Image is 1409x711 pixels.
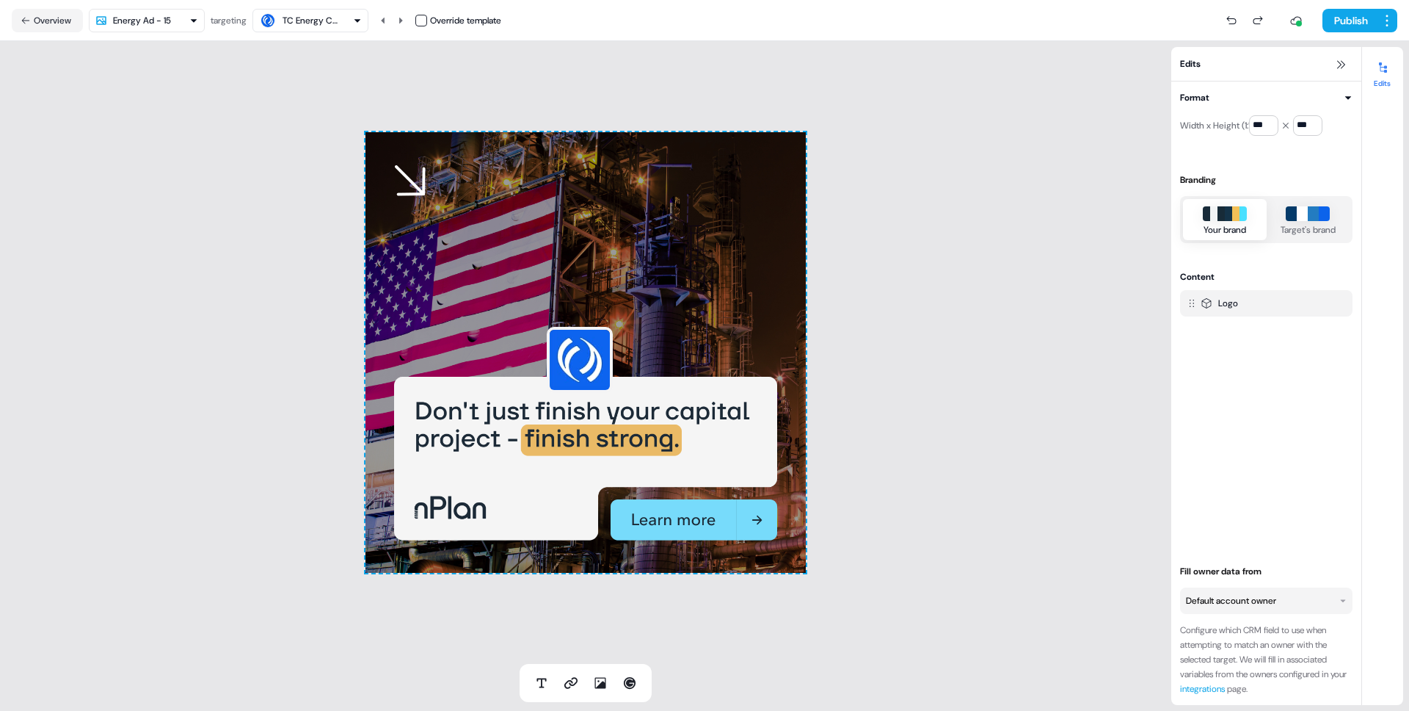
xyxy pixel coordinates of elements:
a: integrations [1180,683,1225,695]
span: Edits [1180,57,1201,71]
div: Your brand [1204,223,1246,237]
div: Default account owner [1186,593,1276,608]
button: TC Energy Corporation [252,9,368,32]
div: Logo [1218,296,1238,311]
button: Target's brand [1267,199,1350,240]
div: TC Energy Corporation [283,13,341,28]
div: Configure which CRM field to use when attempting to match an owner with the selected target. We w... [1180,623,1352,696]
div: Override template [430,13,501,28]
button: Overview [12,9,83,32]
button: Default account owner [1180,588,1352,614]
div: Energy Ad - 15 [113,13,171,28]
div: Width x Height (1:1) [1180,114,1243,137]
div: Format [1180,90,1209,105]
button: Edits [1362,56,1403,88]
button: Your brand [1183,199,1267,240]
button: Publish [1322,9,1377,32]
div: Content [1180,270,1215,284]
div: Branding [1180,173,1352,187]
button: Format [1180,90,1352,105]
div: Target's brand [1281,223,1336,237]
div: Fill owner data from [1180,564,1352,579]
div: targeting [211,13,247,28]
